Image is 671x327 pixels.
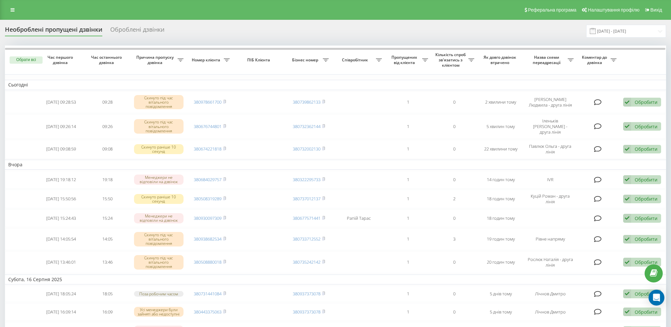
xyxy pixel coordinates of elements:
[635,215,657,221] div: Обробити
[194,196,221,202] a: 380508319289
[293,309,320,315] a: 380937373078
[524,140,577,158] td: Павлюк Ольга - друга лінія
[524,171,577,188] td: IVR
[5,26,102,36] div: Необроблені пропущені дзвінки
[293,177,320,182] a: 380322295733
[293,123,320,129] a: 380732362144
[293,196,320,202] a: 380737012137
[293,259,320,265] a: 380735242142
[524,303,577,321] td: Лічнов Дмитро
[38,190,84,208] td: [DATE] 15:50:56
[385,228,431,250] td: 1
[635,123,657,130] div: Обробити
[524,251,577,273] td: Рослюк Наталія - друга лінія
[524,114,577,139] td: Іленьків [PERSON_NAME] - друга лінія
[38,303,84,321] td: [DATE] 16:09:14
[385,171,431,188] td: 1
[385,91,431,113] td: 1
[134,307,184,317] div: Усі менеджери були зайняті або недоступні
[478,303,524,321] td: 5 днів тому
[651,7,662,13] span: Вихід
[478,114,524,139] td: 5 хвилин тому
[635,99,657,105] div: Обробити
[10,56,43,64] button: Обрати всі
[289,57,323,63] span: Бізнес номер
[293,236,320,242] a: 380733712552
[635,259,657,265] div: Обробити
[385,190,431,208] td: 1
[38,286,84,302] td: [DATE] 18:05:24
[38,171,84,188] td: [DATE] 19:18:12
[385,286,431,302] td: 1
[635,146,657,152] div: Обробити
[194,236,221,242] a: 380938682534
[478,286,524,302] td: 5 днів тому
[110,26,164,36] div: Оброблені дзвінки
[431,303,478,321] td: 0
[385,140,431,158] td: 1
[134,213,184,223] div: Менеджери не відповіли на дзвінок
[431,210,478,227] td: 0
[38,210,84,227] td: [DATE] 15:24:43
[478,190,524,208] td: 18 годин тому
[385,303,431,321] td: 1
[134,55,178,65] span: Причина пропуску дзвінка
[293,291,320,297] a: 380937373078
[190,57,224,63] span: Номер клієнта
[239,57,280,63] span: ПІБ Клієнта
[385,114,431,139] td: 1
[194,99,221,105] a: 380978661700
[194,146,221,152] a: 380674221818
[194,123,221,129] a: 380676744801
[385,251,431,273] td: 1
[194,215,221,221] a: 380930097309
[431,190,478,208] td: 2
[134,144,184,154] div: Скинуто раніше 10 секунд
[38,91,84,113] td: [DATE] 09:28:53
[134,232,184,246] div: Скинуто під час вітального повідомлення
[194,259,221,265] a: 380508880018
[635,177,657,183] div: Обробити
[84,114,130,139] td: 09:26
[635,309,657,315] div: Обробити
[478,210,524,227] td: 18 годин тому
[483,55,519,65] span: Як довго дзвінок втрачено
[649,290,664,306] div: Open Intercom Messenger
[84,286,130,302] td: 18:05
[84,140,130,158] td: 09:08
[527,55,567,65] span: Назва схеми переадресації
[635,291,657,297] div: Обробити
[293,215,320,221] a: 380677571441
[478,251,524,273] td: 20 годин тому
[134,175,184,184] div: Менеджери не відповіли на дзвінок
[385,210,431,227] td: 1
[84,251,130,273] td: 13:46
[524,286,577,302] td: Лічнов Дмитро
[84,91,130,113] td: 09:28
[84,303,130,321] td: 16:09
[84,171,130,188] td: 19:18
[134,194,184,204] div: Скинуто раніше 10 секунд
[588,7,639,13] span: Налаштування профілю
[635,196,657,202] div: Обробити
[38,140,84,158] td: [DATE] 09:08:59
[524,190,577,208] td: Куцій Роман - друга лінія
[431,114,478,139] td: 0
[5,275,666,284] td: Субота, 16 Серпня 2025
[293,146,320,152] a: 380732002130
[431,228,478,250] td: 3
[435,52,468,68] span: Кількість спроб зв'язатись з клієнтом
[478,171,524,188] td: 14 годин тому
[478,228,524,250] td: 19 годин тому
[194,291,221,297] a: 380731441084
[293,99,320,105] a: 380739862133
[431,91,478,113] td: 0
[528,7,577,13] span: Реферальна програма
[84,228,130,250] td: 14:05
[194,177,221,182] a: 380684029757
[134,255,184,270] div: Скинуто під час вітального повідомлення
[478,140,524,158] td: 22 хвилини тому
[84,190,130,208] td: 15:50
[478,91,524,113] td: 2 хвилини тому
[38,228,84,250] td: [DATE] 14:05:54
